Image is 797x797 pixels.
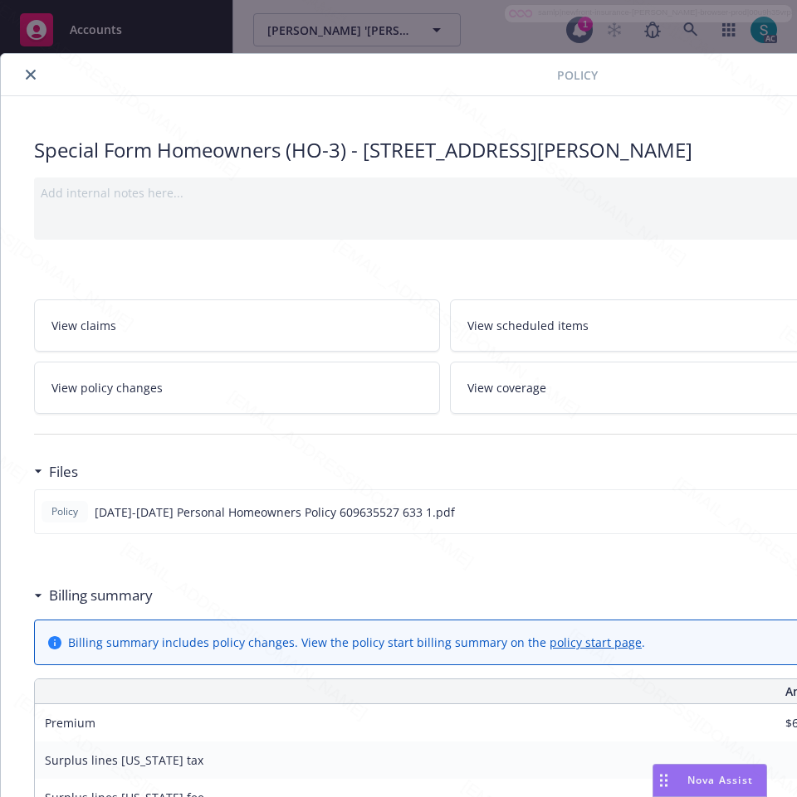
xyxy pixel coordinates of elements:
div: Billing summary includes policy changes. View the policy start billing summary on the . [68,634,645,651]
div: Files [34,461,78,483]
h3: Files [49,461,78,483]
span: View claims [51,317,116,334]
span: Premium [45,715,95,731]
a: View policy changes [34,362,440,414]
span: View scheduled items [467,317,589,334]
span: View coverage [467,379,546,396]
span: Policy [557,66,598,84]
a: View claims [34,299,440,352]
span: Nova Assist [687,773,753,787]
span: [DATE]-[DATE] Personal Homeowners Policy 609635527 633 1.pdf [95,503,455,521]
a: policy start page [550,634,642,650]
h3: Billing summary [49,585,153,606]
div: Billing summary [34,585,153,606]
span: Policy [48,504,81,519]
div: Drag to move [653,765,674,796]
span: View policy changes [51,379,163,396]
span: Surplus lines [US_STATE] tax [45,752,203,768]
button: Nova Assist [653,764,767,797]
button: close [21,65,41,85]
